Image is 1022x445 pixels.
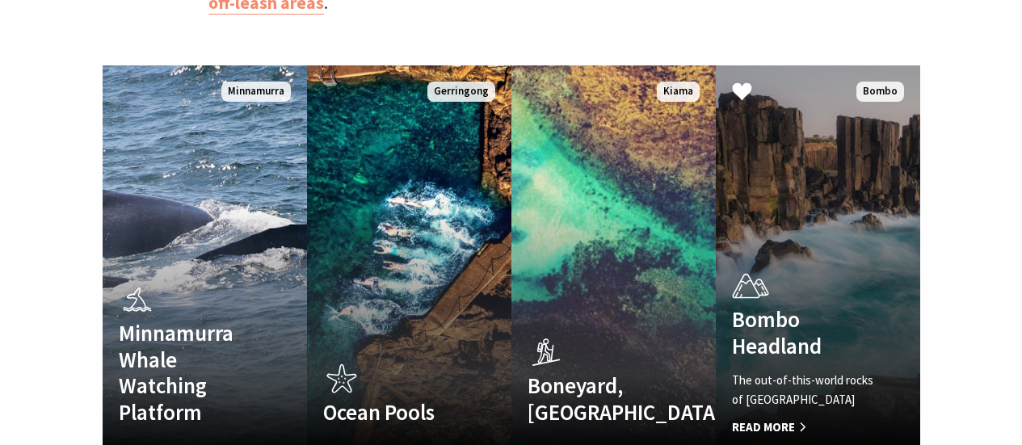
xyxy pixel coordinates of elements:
[221,82,291,102] span: Minnamurra
[119,320,260,425] h4: Minnamurra Whale Watching Platform
[732,371,873,409] p: The out-of-this-world rocks of [GEOGRAPHIC_DATA]
[732,418,873,437] span: Read More
[732,306,873,359] h4: Bombo Headland
[528,372,669,425] h4: Boneyard, [GEOGRAPHIC_DATA]
[716,65,768,120] button: Click to Favourite Bombo Headland
[856,82,904,102] span: Bombo
[427,82,495,102] span: Gerringong
[323,399,465,425] h4: Ocean Pools
[657,82,700,102] span: Kiama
